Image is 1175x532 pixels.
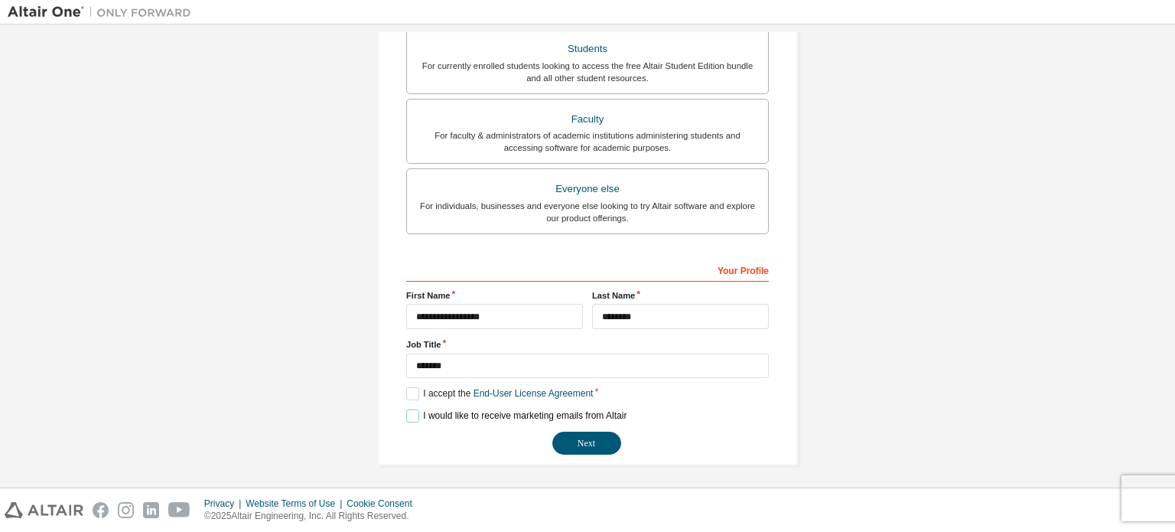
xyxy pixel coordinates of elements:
label: First Name [406,289,583,302]
img: linkedin.svg [143,502,159,518]
label: Job Title [406,338,769,351]
a: End-User License Agreement [474,388,594,399]
div: Students [416,38,759,60]
img: altair_logo.svg [5,502,83,518]
p: © 2025 Altair Engineering, Inc. All Rights Reserved. [204,510,422,523]
div: For individuals, businesses and everyone else looking to try Altair software and explore our prod... [416,200,759,224]
img: instagram.svg [118,502,134,518]
div: Everyone else [416,178,759,200]
div: Cookie Consent [347,498,421,510]
img: facebook.svg [93,502,109,518]
div: Your Profile [406,257,769,282]
label: Last Name [592,289,769,302]
button: Next [552,432,621,455]
img: youtube.svg [168,502,190,518]
label: I would like to receive marketing emails from Altair [406,410,627,423]
div: Faculty [416,109,759,130]
div: Privacy [204,498,246,510]
div: For currently enrolled students looking to access the free Altair Student Edition bundle and all ... [416,60,759,84]
div: For faculty & administrators of academic institutions administering students and accessing softwa... [416,129,759,154]
div: Website Terms of Use [246,498,347,510]
img: Altair One [8,5,199,20]
label: I accept the [406,387,593,400]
